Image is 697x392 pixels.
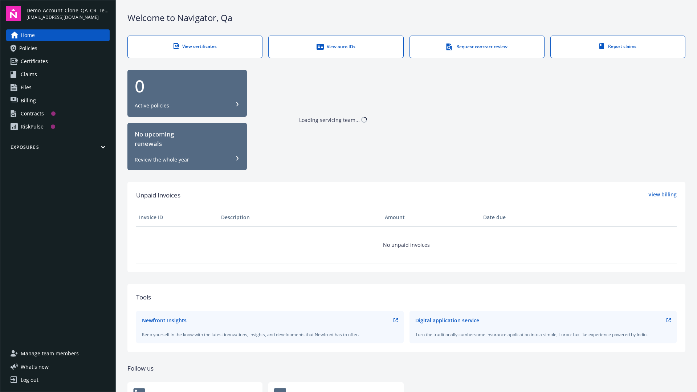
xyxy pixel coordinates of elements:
div: Active policies [135,102,169,109]
a: Request contract review [409,36,545,58]
span: Home [21,29,35,41]
a: Billing [6,95,110,106]
div: RiskPulse [21,121,44,132]
div: Digital application service [415,317,479,324]
div: Review the whole year [135,156,189,163]
div: Welcome to Navigator , Qa [127,12,685,24]
th: Description [218,209,382,226]
div: Turn the traditionally cumbersome insurance application into a simple, Turbo-Tax like experience ... [415,331,671,338]
button: Demo_Account_Clone_QA_CR_Tests_Prospect[EMAIL_ADDRESS][DOMAIN_NAME] [27,6,110,21]
th: Amount [382,209,480,226]
a: Policies [6,42,110,54]
div: Contracts [21,108,44,119]
a: RiskPulse [6,121,110,132]
td: No unpaid invoices [136,226,677,263]
span: What ' s new [21,363,49,371]
a: Claims [6,69,110,80]
div: View certificates [142,43,248,49]
th: Invoice ID [136,209,218,226]
div: Newfront Insights [142,317,187,324]
div: No upcoming renewals [135,130,240,149]
span: Demo_Account_Clone_QA_CR_Tests_Prospect [27,7,110,14]
span: Files [21,82,32,93]
a: Home [6,29,110,41]
div: Request contract review [424,43,530,50]
img: navigator-logo.svg [6,6,21,21]
span: Manage team members [21,348,79,359]
span: [EMAIL_ADDRESS][DOMAIN_NAME] [27,14,110,21]
div: Follow us [127,364,685,373]
th: Date due [480,209,562,226]
button: 0Active policies [127,70,247,117]
button: Exposures [6,144,110,153]
a: View billing [648,191,677,200]
div: Report claims [565,43,670,49]
button: No upcomingrenewalsReview the whole year [127,123,247,170]
button: What's new [6,363,60,371]
a: Files [6,82,110,93]
div: 0 [135,77,240,95]
span: Claims [21,69,37,80]
span: Billing [21,95,36,106]
div: Keep yourself in the know with the latest innovations, insights, and developments that Newfront h... [142,331,398,338]
div: View auto IDs [283,43,388,50]
a: View certificates [127,36,262,58]
span: Certificates [21,56,48,67]
a: Report claims [550,36,685,58]
div: Tools [136,293,677,302]
a: View auto IDs [268,36,403,58]
span: Policies [19,42,37,54]
div: Loading servicing team... [299,116,360,124]
a: Contracts [6,108,110,119]
span: Unpaid Invoices [136,191,180,200]
div: Log out [21,374,38,386]
a: Certificates [6,56,110,67]
a: Manage team members [6,348,110,359]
